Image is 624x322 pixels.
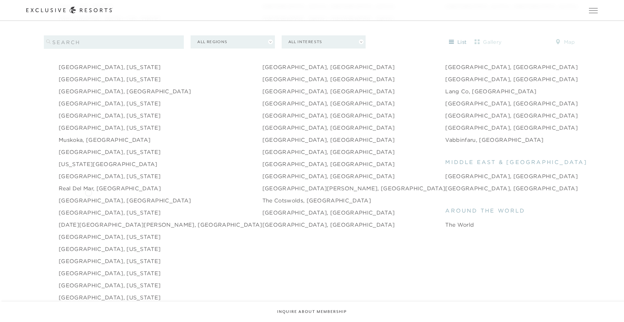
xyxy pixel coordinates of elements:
[262,221,395,229] a: [GEOGRAPHIC_DATA], [GEOGRAPHIC_DATA]
[445,87,536,95] a: Lang Co, [GEOGRAPHIC_DATA]
[262,184,446,192] a: [GEOGRAPHIC_DATA][PERSON_NAME], [GEOGRAPHIC_DATA]
[262,99,395,107] a: [GEOGRAPHIC_DATA], [GEOGRAPHIC_DATA]
[59,160,158,168] a: [US_STATE][GEOGRAPHIC_DATA]
[282,35,366,49] button: All Interests
[262,196,371,204] a: The Cotswolds, [GEOGRAPHIC_DATA]
[59,221,262,229] a: [DATE][GEOGRAPHIC_DATA][PERSON_NAME], [GEOGRAPHIC_DATA]
[445,158,587,166] span: middle east & [GEOGRAPHIC_DATA]
[443,37,473,47] button: list
[550,37,580,47] button: map
[445,111,578,120] a: [GEOGRAPHIC_DATA], [GEOGRAPHIC_DATA]
[262,148,395,156] a: [GEOGRAPHIC_DATA], [GEOGRAPHIC_DATA]
[59,208,161,217] a: [GEOGRAPHIC_DATA], [US_STATE]
[445,184,578,192] a: [GEOGRAPHIC_DATA], [GEOGRAPHIC_DATA]
[191,35,275,49] button: All Regions
[445,221,474,229] a: The World
[59,99,161,107] a: [GEOGRAPHIC_DATA], [US_STATE]
[445,124,578,132] a: [GEOGRAPHIC_DATA], [GEOGRAPHIC_DATA]
[262,75,395,83] a: [GEOGRAPHIC_DATA], [GEOGRAPHIC_DATA]
[59,111,161,120] a: [GEOGRAPHIC_DATA], [US_STATE]
[589,8,598,13] button: Open navigation
[445,99,578,107] a: [GEOGRAPHIC_DATA], [GEOGRAPHIC_DATA]
[262,208,395,217] a: [GEOGRAPHIC_DATA], [GEOGRAPHIC_DATA]
[445,172,578,180] a: [GEOGRAPHIC_DATA], [GEOGRAPHIC_DATA]
[44,35,184,49] input: search
[262,87,395,95] a: [GEOGRAPHIC_DATA], [GEOGRAPHIC_DATA]
[445,206,525,215] span: around the world
[262,160,395,168] a: [GEOGRAPHIC_DATA], [GEOGRAPHIC_DATA]
[59,257,161,265] a: [GEOGRAPHIC_DATA], [US_STATE]
[445,75,578,83] a: [GEOGRAPHIC_DATA], [GEOGRAPHIC_DATA]
[59,281,161,289] a: [GEOGRAPHIC_DATA], [US_STATE]
[262,124,395,132] a: [GEOGRAPHIC_DATA], [GEOGRAPHIC_DATA]
[59,184,161,192] a: Real del Mar, [GEOGRAPHIC_DATA]
[59,172,161,180] a: [GEOGRAPHIC_DATA], [US_STATE]
[445,136,543,144] a: Vabbinfaru, [GEOGRAPHIC_DATA]
[59,148,161,156] a: [GEOGRAPHIC_DATA], [US_STATE]
[262,111,395,120] a: [GEOGRAPHIC_DATA], [GEOGRAPHIC_DATA]
[59,63,161,71] a: [GEOGRAPHIC_DATA], [US_STATE]
[59,293,161,301] a: [GEOGRAPHIC_DATA], [US_STATE]
[59,196,191,204] a: [GEOGRAPHIC_DATA], [GEOGRAPHIC_DATA]
[262,172,395,180] a: [GEOGRAPHIC_DATA], [GEOGRAPHIC_DATA]
[59,245,161,253] a: [GEOGRAPHIC_DATA], [US_STATE]
[59,233,161,241] a: [GEOGRAPHIC_DATA], [US_STATE]
[59,75,161,83] a: [GEOGRAPHIC_DATA], [US_STATE]
[59,124,161,132] a: [GEOGRAPHIC_DATA], [US_STATE]
[59,87,191,95] a: [GEOGRAPHIC_DATA], [GEOGRAPHIC_DATA]
[262,136,395,144] a: [GEOGRAPHIC_DATA], [GEOGRAPHIC_DATA]
[445,63,578,71] a: [GEOGRAPHIC_DATA], [GEOGRAPHIC_DATA]
[473,37,503,47] button: gallery
[262,63,395,71] a: [GEOGRAPHIC_DATA], [GEOGRAPHIC_DATA]
[59,269,161,277] a: [GEOGRAPHIC_DATA], [US_STATE]
[59,136,150,144] a: Muskoka, [GEOGRAPHIC_DATA]
[617,315,624,322] iframe: Qualified Messenger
